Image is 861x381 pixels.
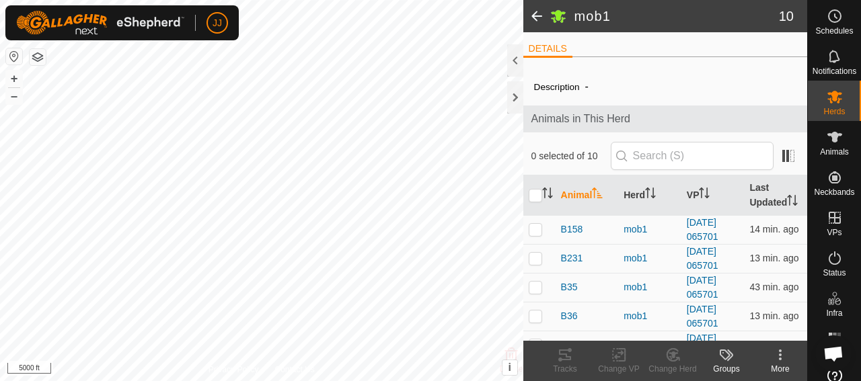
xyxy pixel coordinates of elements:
p-sorticon: Activate to sort [787,197,798,208]
span: Animals in This Herd [531,111,799,127]
th: Herd [618,175,681,216]
div: mob1 [624,309,676,323]
label: Description [534,82,580,92]
div: mob1 [624,222,676,237]
span: VPs [827,228,841,237]
div: mob1 [624,280,676,294]
div: Change Herd [646,363,700,375]
span: Sep 18, 2025, 7:04 AM [749,310,798,321]
th: Animal [556,175,619,216]
img: Gallagher Logo [16,11,184,35]
button: Map Layers [30,49,46,65]
h2: mob1 [574,8,779,24]
span: Animals [820,148,849,156]
span: Neckbands [814,188,854,196]
a: Privacy Policy [209,364,259,376]
span: Sep 18, 2025, 7:04 AM [749,339,798,350]
a: [DATE] 065701 [687,304,718,329]
a: [DATE] 065701 [687,246,718,271]
div: Groups [700,363,753,375]
div: mob1 [624,251,676,265]
p-sorticon: Activate to sort [699,189,710,200]
th: Last Updated [744,175,807,216]
p-sorticon: Activate to sort [645,189,656,200]
th: VP [681,175,745,216]
li: DETAILS [523,42,572,58]
span: B231 [561,251,583,265]
span: B36 [561,309,578,323]
span: Schedules [815,27,853,35]
span: JJ [213,16,222,30]
div: More [753,363,807,375]
div: Open chat [815,335,852,372]
a: Contact Us [274,364,314,376]
span: Herds [823,108,845,116]
button: – [6,88,22,104]
div: Change VP [592,363,646,375]
span: 0 selected of 10 [531,149,611,163]
a: [DATE] 065701 [687,333,718,357]
button: + [6,71,22,87]
span: B158 [561,222,583,237]
button: i [502,360,517,375]
p-sorticon: Activate to sort [592,189,603,200]
p-sorticon: Activate to sort [542,189,553,200]
button: Reset Map [6,48,22,65]
span: B35 [561,280,578,294]
span: Sep 18, 2025, 7:03 AM [749,224,798,235]
span: 10 [779,6,794,26]
div: Tracks [538,363,592,375]
span: i [508,362,511,373]
div: mob1 [624,338,676,352]
span: Infra [826,309,842,317]
span: Notifications [813,67,856,75]
span: Bull231 [561,338,593,352]
span: Sep 18, 2025, 6:34 AM [749,282,798,292]
span: Status [823,269,846,277]
span: Sep 18, 2025, 7:04 AM [749,253,798,263]
a: [DATE] 065701 [687,275,718,300]
input: Search (S) [611,142,774,170]
a: [DATE] 065701 [687,217,718,242]
span: - [580,75,594,97]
